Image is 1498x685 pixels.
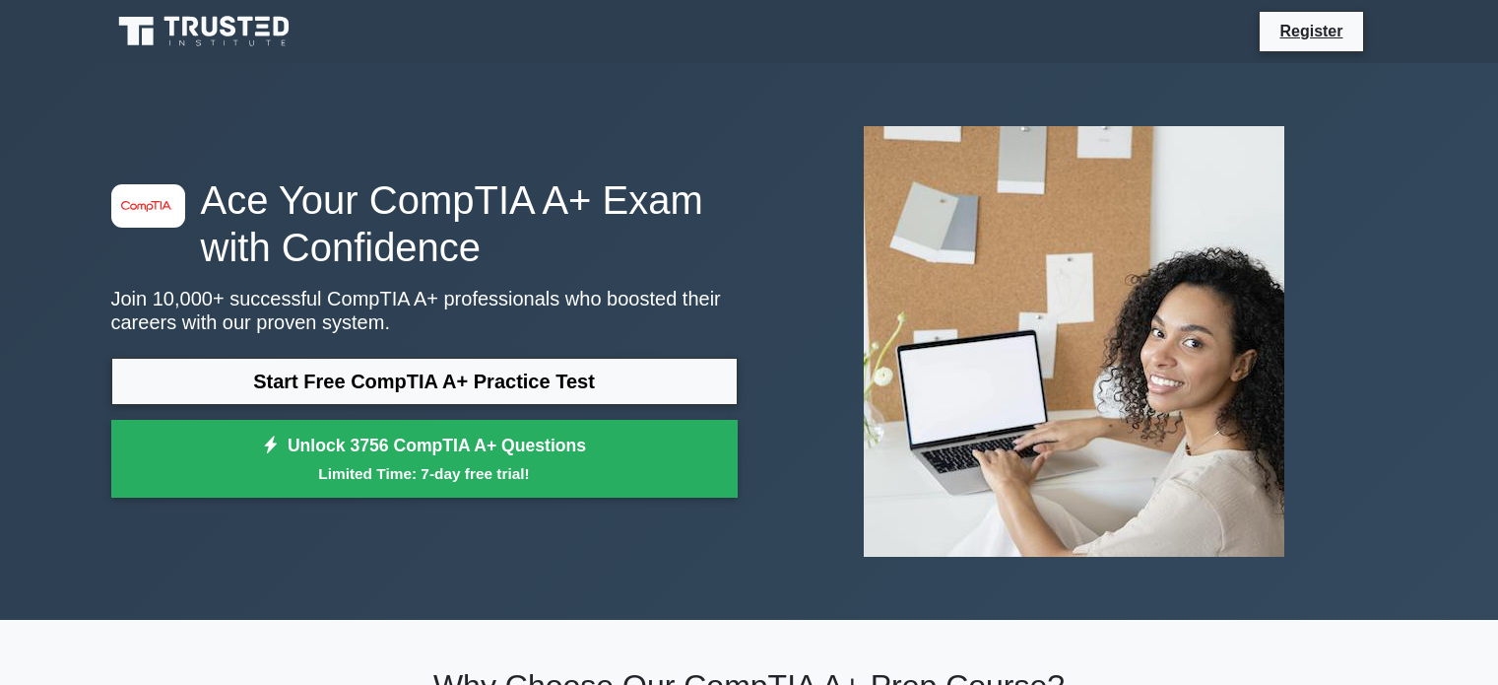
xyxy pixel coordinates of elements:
[111,287,738,334] p: Join 10,000+ successful CompTIA A+ professionals who boosted their careers with our proven system.
[111,358,738,405] a: Start Free CompTIA A+ Practice Test
[111,176,738,271] h1: Ace Your CompTIA A+ Exam with Confidence
[1268,19,1354,43] a: Register
[111,420,738,499] a: Unlock 3756 CompTIA A+ QuestionsLimited Time: 7-day free trial!
[136,462,713,485] small: Limited Time: 7-day free trial!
